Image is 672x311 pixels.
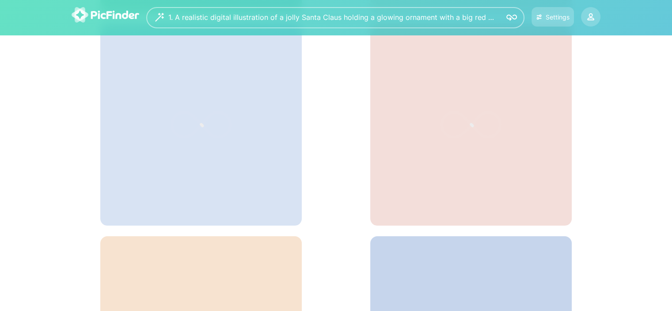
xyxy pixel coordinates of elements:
[545,13,569,21] div: Settings
[72,7,139,23] img: logo-picfinder-white-transparent.svg
[155,13,164,22] img: wizard.svg
[532,7,574,27] button: Settings
[536,13,542,21] img: icon-settings.svg
[506,12,517,23] img: icon-search.svg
